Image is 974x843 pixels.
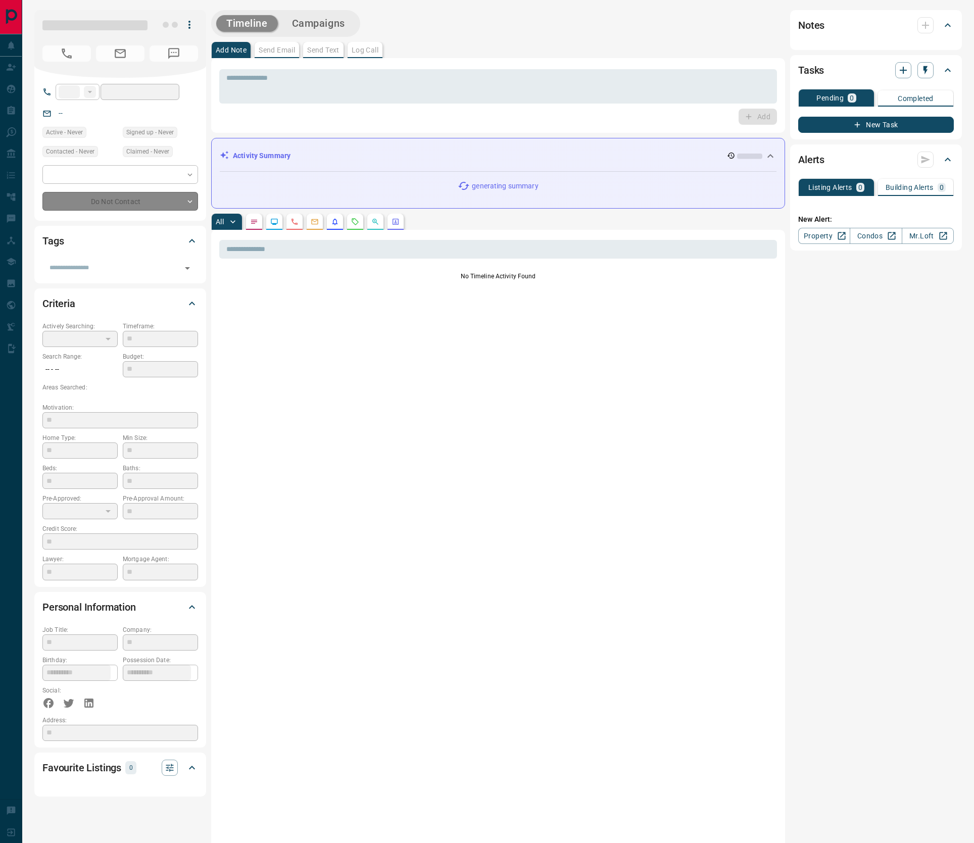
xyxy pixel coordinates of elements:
[42,229,198,253] div: Tags
[798,62,824,78] h2: Tasks
[180,261,194,275] button: Open
[42,595,198,619] div: Personal Information
[123,625,198,634] p: Company:
[798,17,824,33] h2: Notes
[42,464,118,473] p: Beds:
[42,625,118,634] p: Job Title:
[128,762,133,773] p: 0
[472,181,538,191] p: generating summary
[798,147,954,172] div: Alerts
[123,555,198,564] p: Mortgage Agent:
[392,218,400,226] svg: Agent Actions
[126,127,174,137] span: Signed up - Never
[42,361,118,378] p: -- - --
[123,322,198,331] p: Timeframe:
[311,218,319,226] svg: Emails
[282,15,355,32] button: Campaigns
[59,109,63,117] a: --
[798,152,824,168] h2: Alerts
[216,15,278,32] button: Timeline
[220,146,776,165] div: Activity Summary
[858,184,862,191] p: 0
[798,214,954,225] p: New Alert:
[123,352,198,361] p: Budget:
[42,45,91,62] span: No Number
[42,192,198,211] div: Do Not Contact
[42,233,64,249] h2: Tags
[42,599,136,615] h2: Personal Information
[216,46,247,54] p: Add Note
[42,403,198,412] p: Motivation:
[42,352,118,361] p: Search Range:
[42,433,118,442] p: Home Type:
[270,218,278,226] svg: Lead Browsing Activity
[126,146,169,157] span: Claimed - Never
[123,464,198,473] p: Baths:
[42,716,198,725] p: Address:
[216,218,224,225] p: All
[150,45,198,62] span: No Number
[808,184,852,191] p: Listing Alerts
[42,291,198,316] div: Criteria
[46,146,94,157] span: Contacted - Never
[902,228,954,244] a: Mr.Loft
[850,228,902,244] a: Condos
[816,94,844,102] p: Pending
[42,756,198,780] div: Favourite Listings0
[351,218,359,226] svg: Requests
[371,218,379,226] svg: Opportunities
[42,524,198,533] p: Credit Score:
[42,494,118,503] p: Pre-Approved:
[42,760,121,776] h2: Favourite Listings
[250,218,258,226] svg: Notes
[898,95,934,102] p: Completed
[940,184,944,191] p: 0
[219,272,777,281] p: No Timeline Activity Found
[42,656,118,665] p: Birthday:
[46,127,83,137] span: Active - Never
[798,117,954,133] button: New Task
[798,13,954,37] div: Notes
[42,383,198,392] p: Areas Searched:
[290,218,299,226] svg: Calls
[42,686,118,695] p: Social:
[798,58,954,82] div: Tasks
[42,295,75,312] h2: Criteria
[886,184,934,191] p: Building Alerts
[123,494,198,503] p: Pre-Approval Amount:
[123,656,198,665] p: Possession Date:
[42,322,118,331] p: Actively Searching:
[96,45,144,62] span: No Email
[798,228,850,244] a: Property
[123,433,198,442] p: Min Size:
[233,151,290,161] p: Activity Summary
[42,555,118,564] p: Lawyer:
[850,94,854,102] p: 0
[331,218,339,226] svg: Listing Alerts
